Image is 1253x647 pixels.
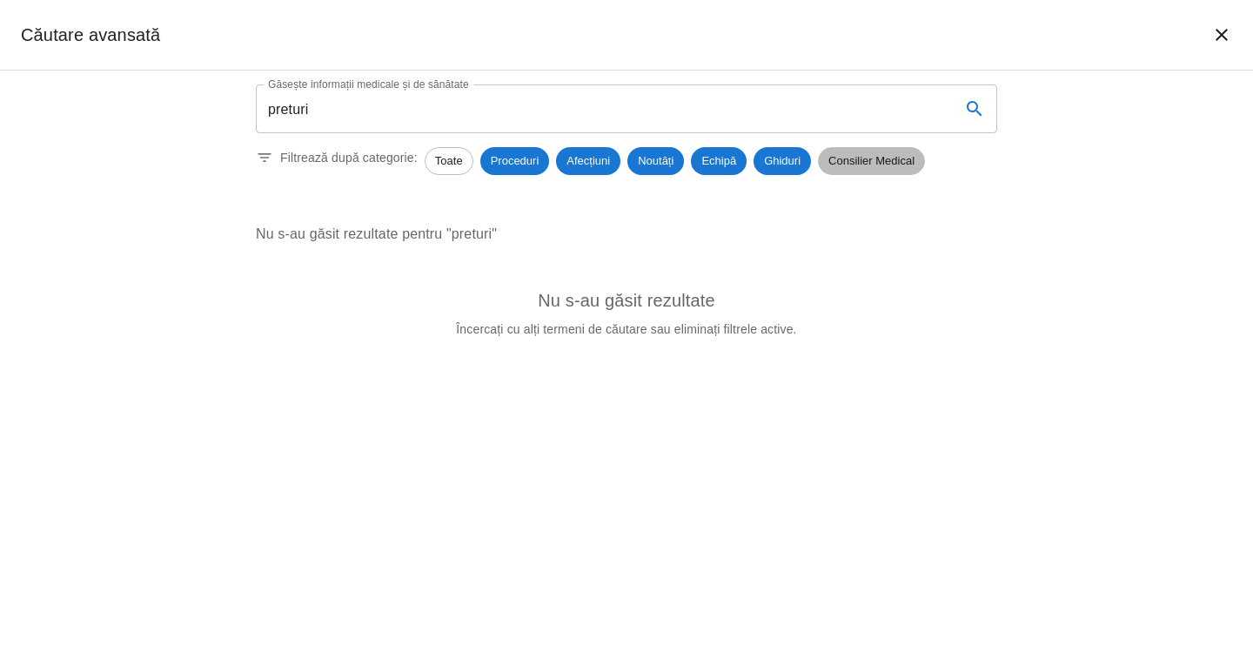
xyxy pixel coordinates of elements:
[280,149,418,166] p: Filtrează după categorie:
[819,152,924,170] span: Consilier Medical
[480,152,550,170] span: Proceduri
[1201,14,1243,56] button: închide căutarea
[284,286,969,314] h6: Nu s-au găsit rezultate
[818,147,925,175] div: Consilier Medical
[425,152,472,170] span: Toate
[480,147,550,175] div: Proceduri
[691,152,747,170] span: Echipă
[627,147,684,175] div: Noutăți
[284,320,969,338] p: Încercați cu alți termeni de căutare sau eliminați filtrele active.
[268,77,469,91] label: Găsește informații medicale și de sănătate
[556,147,620,175] div: Afecțiuni
[954,88,995,130] button: search
[754,152,811,170] span: Ghiduri
[425,147,473,175] div: Toate
[556,152,620,170] span: Afecțiuni
[256,84,947,133] input: Introduceți un termen pentru căutare...
[627,152,684,170] span: Noutăți
[256,224,997,245] p: Nu s-au găsit rezultate pentru "preturi"
[691,147,747,175] div: Echipă
[754,147,811,175] div: Ghiduri
[21,21,160,49] h2: Căutare avansată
